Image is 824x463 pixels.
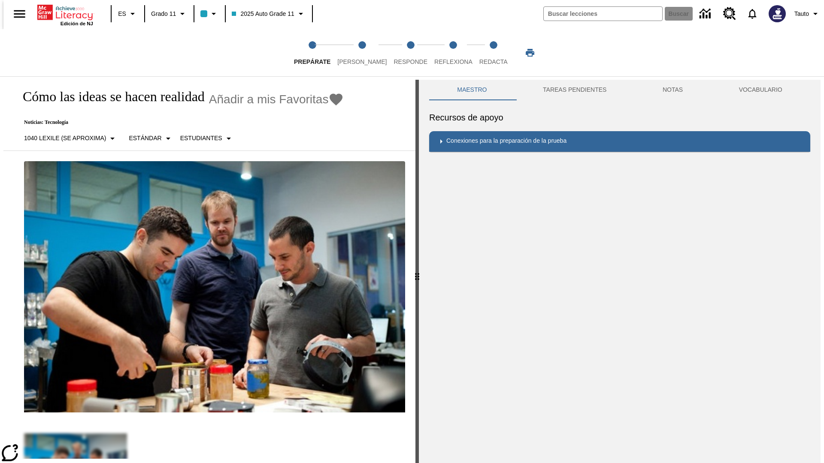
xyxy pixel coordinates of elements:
button: Grado: Grado 11, Elige un grado [148,6,191,21]
div: activity [419,80,821,463]
div: Conexiones para la preparación de la prueba [429,131,810,152]
a: Notificaciones [741,3,763,25]
button: Imprimir [516,45,544,60]
button: Reflexiona step 4 of 5 [427,29,479,76]
button: TAREAS PENDIENTES [515,80,635,100]
span: Edición de NJ [61,21,93,26]
span: Añadir a mis Favoritas [209,93,329,106]
button: Clase: 2025 Auto Grade 11, Selecciona una clase [228,6,309,21]
button: Responde step 3 of 5 [387,29,434,76]
span: Redacta [479,58,508,65]
button: Seleccione Lexile, 1040 Lexile (Se aproxima) [21,131,121,146]
a: Centro de recursos, Se abrirá en una pestaña nueva. [718,2,741,25]
span: Tauto [794,9,809,18]
p: 1040 Lexile (Se aproxima) [24,134,106,143]
img: Avatar [769,5,786,22]
a: Centro de información [694,2,718,26]
p: Noticias: Tecnología [14,119,344,126]
h1: Cómo las ideas se hacen realidad [14,89,205,105]
button: Abrir el menú lateral [7,1,32,27]
button: Perfil/Configuración [791,6,824,21]
p: Estándar [129,134,161,143]
button: Lenguaje: ES, Selecciona un idioma [114,6,142,21]
div: Instructional Panel Tabs [429,80,810,100]
img: El fundador de Quirky, Ben Kaufman prueba un nuevo producto con un compañero de trabajo, Gaz Brow... [24,161,405,412]
h6: Recursos de apoyo [429,111,810,124]
input: Buscar campo [544,7,662,21]
span: [PERSON_NAME] [337,58,387,65]
span: Prepárate [294,58,330,65]
button: Prepárate step 1 of 5 [287,29,337,76]
div: Pulsa la tecla de intro o la barra espaciadora y luego presiona las flechas de derecha e izquierd... [415,80,419,463]
span: 2025 Auto Grade 11 [232,9,294,18]
button: VOCABULARIO [711,80,810,100]
button: Añadir a mis Favoritas - Cómo las ideas se hacen realidad [209,92,344,107]
button: Tipo de apoyo, Estándar [125,131,176,146]
span: Reflexiona [434,58,473,65]
span: Grado 11 [151,9,176,18]
button: NOTAS [635,80,711,100]
div: reading [3,80,415,459]
div: Portada [37,3,93,26]
button: El color de la clase es azul claro. Cambiar el color de la clase. [197,6,222,21]
button: Seleccionar estudiante [177,131,237,146]
span: ES [118,9,126,18]
span: Responde [394,58,427,65]
button: Redacta step 5 of 5 [473,29,515,76]
button: Escoja un nuevo avatar [763,3,791,25]
button: Maestro [429,80,515,100]
p: Estudiantes [180,134,222,143]
p: Conexiones para la preparación de la prueba [446,136,566,147]
button: Lee step 2 of 5 [330,29,394,76]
